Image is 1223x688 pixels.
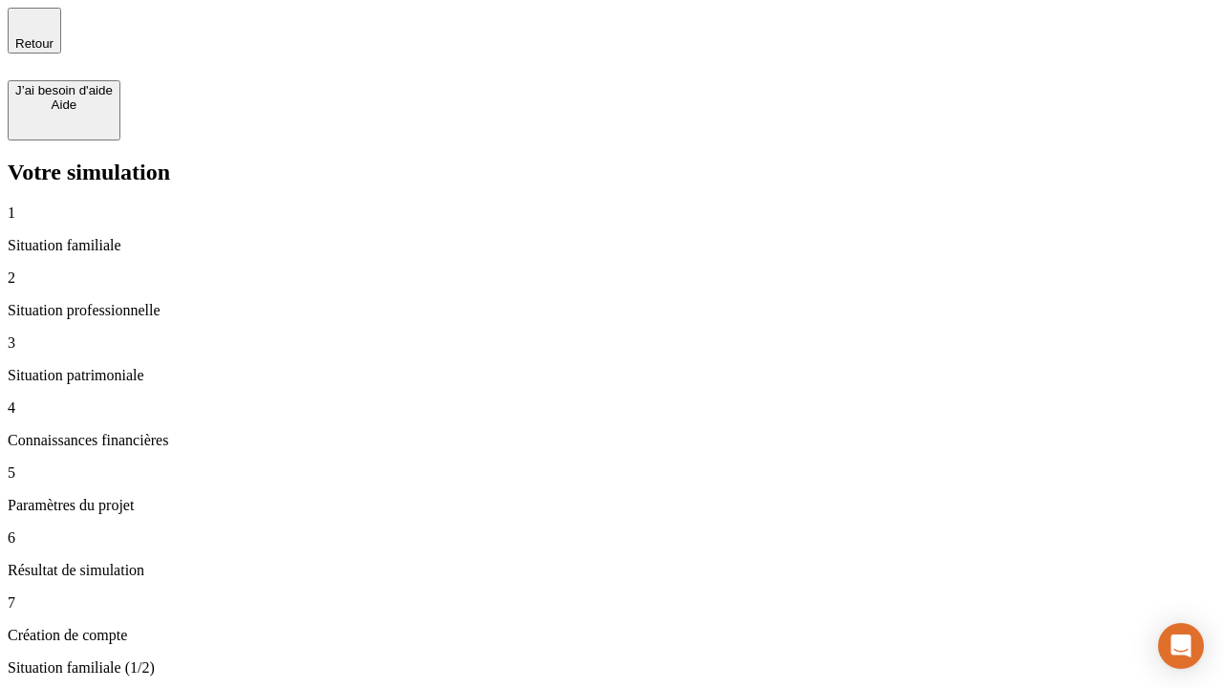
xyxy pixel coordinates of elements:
[8,562,1215,579] p: Résultat de simulation
[8,399,1215,417] p: 4
[8,659,1215,677] p: Situation familiale (1/2)
[8,8,61,54] button: Retour
[8,80,120,140] button: J’ai besoin d'aideAide
[1158,623,1204,669] div: Open Intercom Messenger
[15,97,113,112] div: Aide
[8,627,1215,644] p: Création de compte
[15,83,113,97] div: J’ai besoin d'aide
[8,237,1215,254] p: Situation familiale
[8,497,1215,514] p: Paramètres du projet
[8,367,1215,384] p: Situation patrimoniale
[15,36,54,51] span: Retour
[8,269,1215,287] p: 2
[8,160,1215,185] h2: Votre simulation
[8,594,1215,612] p: 7
[8,432,1215,449] p: Connaissances financières
[8,464,1215,482] p: 5
[8,334,1215,352] p: 3
[8,204,1215,222] p: 1
[8,529,1215,547] p: 6
[8,302,1215,319] p: Situation professionnelle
